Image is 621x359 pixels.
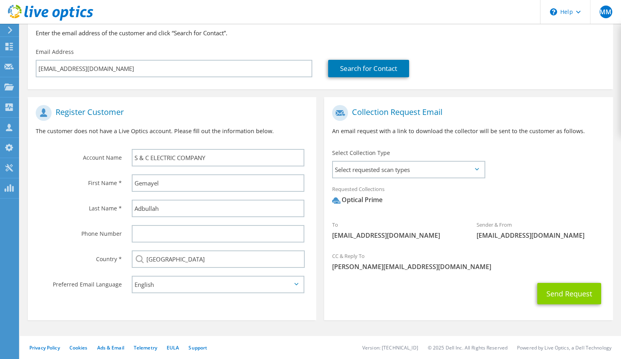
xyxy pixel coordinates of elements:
[36,105,304,121] h1: Register Customer
[324,181,613,212] div: Requested Collections
[332,262,605,271] span: [PERSON_NAME][EMAIL_ADDRESS][DOMAIN_NAME]
[332,149,390,157] label: Select Collection Type
[362,344,418,351] li: Version: [TECHNICAL_ID]
[188,344,207,351] a: Support
[36,174,122,187] label: First Name *
[600,6,612,18] span: MM
[477,231,605,240] span: [EMAIL_ADDRESS][DOMAIN_NAME]
[537,283,601,304] button: Send Request
[332,105,601,121] h1: Collection Request Email
[36,225,122,238] label: Phone Number
[36,29,605,37] h3: Enter the email address of the customer and click “Search for Contact”.
[324,248,613,275] div: CC & Reply To
[517,344,611,351] li: Powered by Live Optics, a Dell Technology
[134,344,157,351] a: Telemetry
[333,162,484,178] span: Select requested scan types
[36,149,122,162] label: Account Name
[36,276,122,288] label: Preferred Email Language
[428,344,508,351] li: © 2025 Dell Inc. All Rights Reserved
[167,344,179,351] a: EULA
[324,216,469,244] div: To
[550,8,557,15] svg: \n
[469,216,613,244] div: Sender & From
[332,195,383,204] div: Optical Prime
[328,60,409,77] a: Search for Contact
[69,344,88,351] a: Cookies
[36,200,122,212] label: Last Name *
[332,231,461,240] span: [EMAIL_ADDRESS][DOMAIN_NAME]
[332,127,605,136] p: An email request with a link to download the collector will be sent to the customer as follows.
[29,344,60,351] a: Privacy Policy
[36,250,122,263] label: Country *
[36,127,308,136] p: The customer does not have a Live Optics account. Please fill out the information below.
[97,344,124,351] a: Ads & Email
[36,48,74,56] label: Email Address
